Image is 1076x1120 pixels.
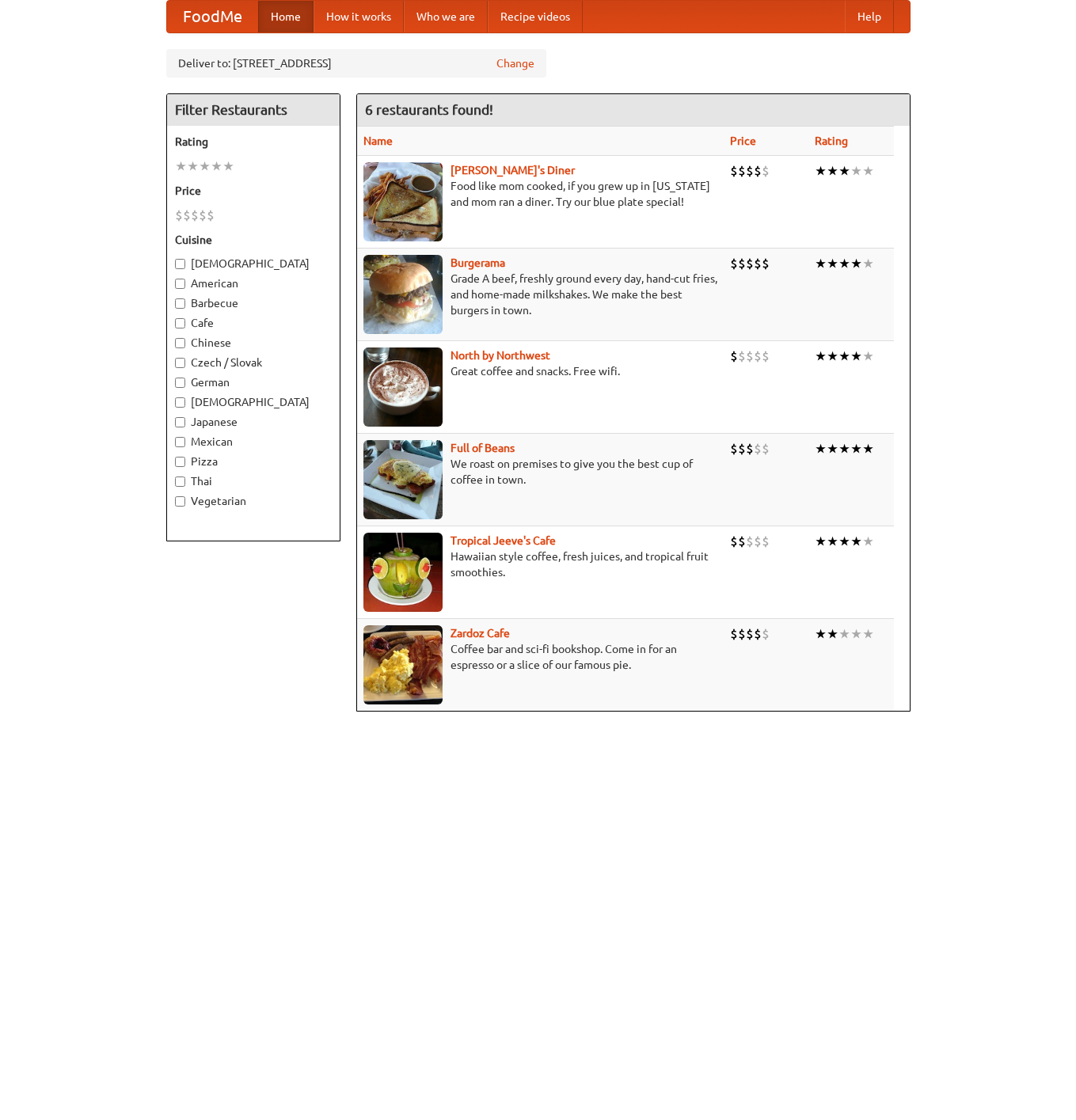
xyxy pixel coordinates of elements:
[451,534,556,547] a: Tropical Jeeve's Cafe
[451,627,510,640] b: Zardoz Cafe
[175,298,185,309] input: Barbecue
[862,347,874,365] li: ★
[838,162,850,180] li: ★
[363,549,717,580] p: Hawaiian style coffee, fresh juices, and tropical fruit smoothies.
[365,102,493,117] ng-pluralize: 6 restaurants found!
[175,355,332,370] label: Czech / Slovak
[451,349,550,362] a: North by Northwest
[762,625,770,643] li: $
[746,162,754,180] li: $
[850,533,862,550] li: ★
[451,256,505,269] a: Burgerama
[738,255,746,272] li: $
[363,255,443,334] img: burgerama.jpg
[183,207,191,224] li: $
[175,496,185,507] input: Vegetarian
[738,440,746,457] li: $
[827,625,838,643] li: ★
[175,454,332,469] label: Pizza
[815,533,827,550] li: ★
[738,347,746,365] li: $
[363,162,443,241] img: sallys.jpg
[175,417,185,427] input: Japanese
[827,440,838,457] li: ★
[850,440,862,457] li: ★
[175,338,185,348] input: Chinese
[862,533,874,550] li: ★
[496,55,534,71] a: Change
[167,1,258,32] a: FoodMe
[815,625,827,643] li: ★
[175,397,185,408] input: [DEMOGRAPHIC_DATA]
[762,255,770,272] li: $
[862,162,874,180] li: ★
[754,625,762,643] li: $
[738,533,746,550] li: $
[175,414,332,430] label: Japanese
[175,134,332,150] h5: Rating
[762,440,770,457] li: $
[363,456,717,488] p: We roast on premises to give you the best cup of coffee in town.
[730,135,756,147] a: Price
[838,533,850,550] li: ★
[488,1,583,32] a: Recipe videos
[730,625,738,643] li: $
[175,394,332,410] label: [DEMOGRAPHIC_DATA]
[838,625,850,643] li: ★
[850,255,862,272] li: ★
[862,255,874,272] li: ★
[762,162,770,180] li: $
[845,1,894,32] a: Help
[199,158,211,175] li: ★
[199,207,207,224] li: $
[838,347,850,365] li: ★
[451,442,515,454] a: Full of Beans
[363,363,717,379] p: Great coffee and snacks. Free wifi.
[258,1,314,32] a: Home
[175,378,185,388] input: German
[175,295,332,311] label: Barbecue
[746,347,754,365] li: $
[187,158,199,175] li: ★
[175,256,332,271] label: [DEMOGRAPHIC_DATA]
[167,94,340,126] h4: Filter Restaurants
[838,440,850,457] li: ★
[754,533,762,550] li: $
[746,255,754,272] li: $
[815,347,827,365] li: ★
[175,493,332,509] label: Vegetarian
[827,162,838,180] li: ★
[175,434,332,450] label: Mexican
[175,259,185,269] input: [DEMOGRAPHIC_DATA]
[363,440,443,519] img: beans.jpg
[827,255,838,272] li: ★
[207,207,215,224] li: $
[175,279,185,289] input: American
[363,533,443,612] img: jeeves.jpg
[175,473,332,489] label: Thai
[175,457,185,467] input: Pizza
[175,158,187,175] li: ★
[754,347,762,365] li: $
[191,207,199,224] li: $
[175,275,332,291] label: American
[175,437,185,447] input: Mexican
[738,162,746,180] li: $
[730,255,738,272] li: $
[175,335,332,351] label: Chinese
[363,347,443,427] img: north.jpg
[363,135,393,147] a: Name
[175,207,183,224] li: $
[754,162,762,180] li: $
[827,347,838,365] li: ★
[166,49,546,78] div: Deliver to: [STREET_ADDRESS]
[862,625,874,643] li: ★
[746,625,754,643] li: $
[175,232,332,248] h5: Cuisine
[363,625,443,704] img: zardoz.jpg
[754,255,762,272] li: $
[730,440,738,457] li: $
